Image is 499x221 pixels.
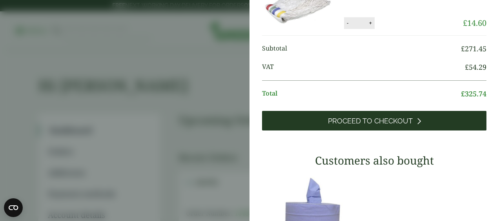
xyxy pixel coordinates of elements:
[465,62,486,72] bdi: 54.29
[262,111,486,130] a: Proceed to Checkout
[465,62,469,72] span: £
[262,154,486,167] h3: Customers also bought
[262,62,465,72] span: VAT
[262,89,461,99] span: Total
[461,44,486,53] bdi: 271.45
[366,20,374,26] button: +
[4,198,23,217] button: Open CMP widget
[461,89,465,98] span: £
[463,18,486,28] bdi: 14.60
[463,18,467,28] span: £
[461,89,486,98] bdi: 325.74
[461,44,465,53] span: £
[262,43,461,54] span: Subtotal
[344,20,351,26] button: -
[328,117,413,125] span: Proceed to Checkout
